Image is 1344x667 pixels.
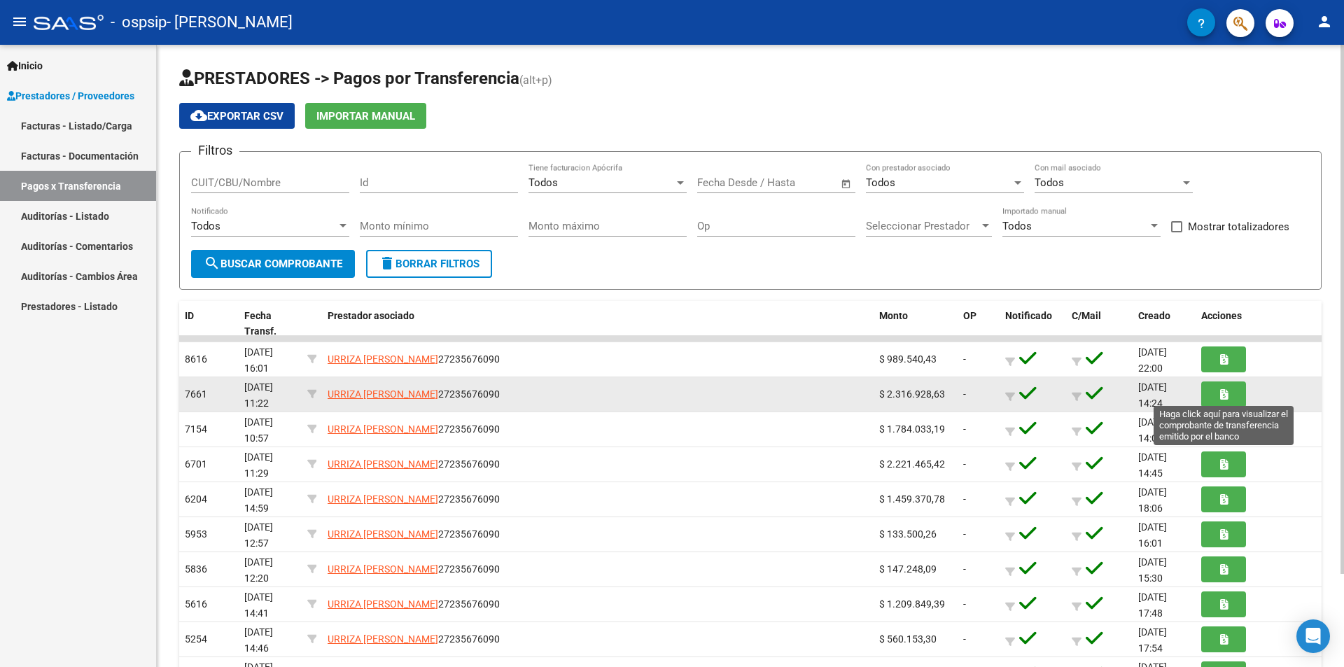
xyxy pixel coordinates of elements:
span: Monto [879,310,908,321]
span: Notificado [1005,310,1052,321]
datatable-header-cell: C/Mail [1066,301,1133,347]
span: Exportar CSV [190,110,283,122]
span: $ 2.316.928,63 [879,388,945,400]
datatable-header-cell: ID [179,301,239,347]
span: URRIZA [PERSON_NAME] [328,633,438,645]
span: ID [185,310,194,321]
span: Inicio [7,58,43,73]
span: URRIZA [PERSON_NAME] [328,388,438,400]
span: Buscar Comprobante [204,258,342,270]
span: C/Mail [1072,310,1101,321]
span: URRIZA [PERSON_NAME] [328,493,438,505]
span: 5616 [185,598,207,610]
span: $ 1.209.849,39 [879,598,945,610]
span: [DATE] 10:57 [244,416,273,444]
mat-icon: cloud_download [190,107,207,124]
span: 27235676090 [328,598,500,610]
span: Todos [866,176,895,189]
span: [DATE] 16:01 [1138,521,1167,549]
span: 27235676090 [328,388,500,400]
span: 5836 [185,563,207,575]
span: $ 989.540,43 [879,353,937,365]
mat-icon: person [1316,13,1333,30]
span: $ 133.500,26 [879,528,937,540]
span: - ospsip [111,7,167,38]
span: [DATE] 12:57 [244,521,273,549]
span: 8616 [185,353,207,365]
span: 27235676090 [328,458,500,470]
span: 5953 [185,528,207,540]
span: URRIZA [PERSON_NAME] [328,598,438,610]
span: - [963,423,966,435]
span: Creado [1138,310,1170,321]
span: $ 147.248,09 [879,563,937,575]
span: [DATE] 18:06 [1138,486,1167,514]
span: - [963,353,966,365]
span: URRIZA [PERSON_NAME] [328,353,438,365]
span: $ 1.784.033,19 [879,423,945,435]
span: [DATE] 14:59 [244,486,273,514]
span: 5254 [185,633,207,645]
button: Importar Manual [305,103,426,129]
span: 27235676090 [328,633,500,645]
span: [DATE] 11:29 [244,451,273,479]
span: 6204 [185,493,207,505]
span: - [963,458,966,470]
span: (alt+p) [519,73,552,87]
span: [DATE] 17:54 [1138,626,1167,654]
span: [DATE] 14:00 [1138,416,1167,444]
button: Exportar CSV [179,103,295,129]
span: URRIZA [PERSON_NAME] [328,423,438,435]
span: $ 560.153,30 [879,633,937,645]
span: - [963,563,966,575]
span: 27235676090 [328,423,500,435]
span: 7154 [185,423,207,435]
input: Fecha fin [766,176,834,189]
span: - [963,388,966,400]
span: - [963,633,966,645]
span: [DATE] 12:20 [244,556,273,584]
span: OP [963,310,976,321]
datatable-header-cell: Monto [874,301,958,347]
datatable-header-cell: Notificado [1000,301,1066,347]
span: [DATE] 14:24 [1138,381,1167,409]
span: [DATE] 15:30 [1138,556,1167,584]
span: URRIZA [PERSON_NAME] [328,563,438,575]
span: Prestador asociado [328,310,414,321]
span: [DATE] 11:22 [244,381,273,409]
mat-icon: menu [11,13,28,30]
span: - [963,493,966,505]
span: 6701 [185,458,207,470]
datatable-header-cell: Prestador asociado [322,301,874,347]
span: 7661 [185,388,207,400]
span: 27235676090 [328,563,500,575]
span: Mostrar totalizadores [1188,218,1289,235]
input: Fecha inicio [697,176,754,189]
span: [DATE] 14:46 [244,626,273,654]
span: $ 2.221.465,42 [879,458,945,470]
h3: Filtros [191,141,239,160]
span: [DATE] 14:41 [244,591,273,619]
span: Borrar Filtros [379,258,479,270]
span: 27235676090 [328,493,500,505]
span: Todos [191,220,220,232]
button: Borrar Filtros [366,250,492,278]
datatable-header-cell: OP [958,301,1000,347]
span: - [963,598,966,610]
datatable-header-cell: Creado [1133,301,1196,347]
span: 27235676090 [328,353,500,365]
datatable-header-cell: Acciones [1196,301,1322,347]
button: Buscar Comprobante [191,250,355,278]
span: Todos [1035,176,1064,189]
span: URRIZA [PERSON_NAME] [328,458,438,470]
span: Acciones [1201,310,1242,321]
span: [DATE] 16:01 [244,346,273,374]
span: Fecha Transf. [244,310,276,337]
datatable-header-cell: Fecha Transf. [239,301,302,347]
span: Seleccionar Prestador [866,220,979,232]
span: [DATE] 22:00 [1138,346,1167,374]
span: 27235676090 [328,528,500,540]
span: Todos [528,176,558,189]
span: - [963,528,966,540]
span: $ 1.459.370,78 [879,493,945,505]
